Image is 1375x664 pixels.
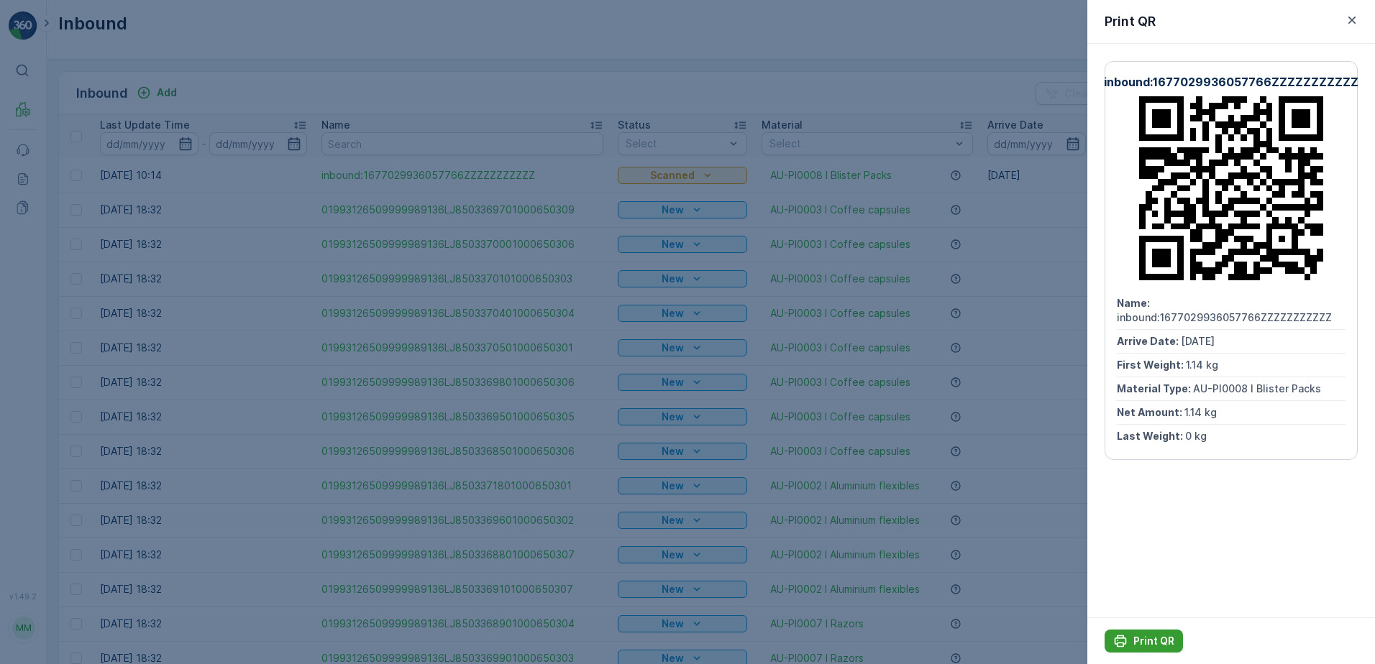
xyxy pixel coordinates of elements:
span: 83 [76,283,88,295]
p: inbound:1677029936057766ZZZZZZZZZZZ [1104,73,1358,91]
span: Pallet Standard [76,331,152,343]
span: 1.14 kg [1184,406,1217,418]
span: Pallet_AU01 #452 [47,236,134,248]
span: [DATE] [1181,335,1215,347]
p: Pallet_AU01 #452 [636,12,736,29]
p: Print QR [1133,634,1174,648]
span: 0 kg [1185,430,1207,442]
span: Last Weight : [1117,430,1185,442]
span: Name : [1117,297,1150,309]
button: Print QR [1105,630,1183,653]
span: Material Type : [1117,382,1193,395]
span: 1.14 kg [1186,359,1218,371]
p: Print QR [1105,11,1156,32]
span: inbound:1677029936057766ZZZZZZZZZZZ [1117,311,1332,323]
span: Total Weight : [12,259,84,272]
span: Asset Type : [12,331,76,343]
span: 98 [84,259,97,272]
span: Net Weight : [12,283,76,295]
span: Net Amount : [1117,406,1184,418]
span: Tare Weight : [12,307,81,319]
span: Name : [12,236,47,248]
span: Material : [12,354,61,366]
span: 15 [81,307,91,319]
span: Arrive Date : [1117,335,1181,347]
span: AU-PI0008 I Blister Packs [1193,382,1321,395]
span: First Weight : [1117,359,1186,371]
span: AU-PI0015 I Non aluminium Flex [61,354,219,366]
